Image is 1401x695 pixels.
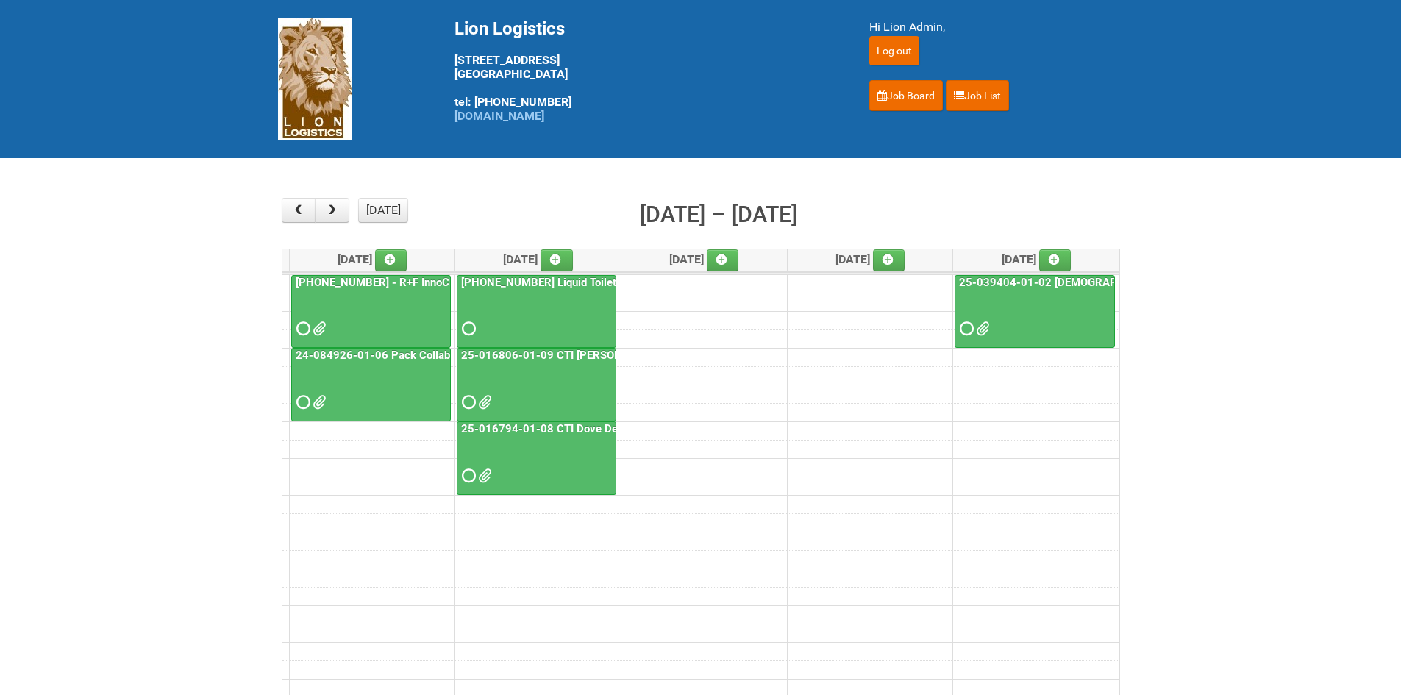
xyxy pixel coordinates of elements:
a: [PHONE_NUMBER] Liquid Toilet Bowl Cleaner - Mailing 2 [458,276,744,289]
span: [DATE] [503,252,573,266]
a: 24-084926-01-06 Pack Collab Wand Tint [291,348,451,421]
a: [PHONE_NUMBER] - R+F InnoCPT [291,275,451,349]
span: MDN 25-032854-01-08 (1) MDN2.xlsx JNF 25-032854-01.DOC LPF 25-032854-01-08.xlsx MDN 25-032854-01-... [313,324,323,334]
span: JNF 25-039404-01-02_REV.doc MDN 25-039404-01-02 MDN #2.xlsx MDN 25-039404-01-02.xlsx [976,324,986,334]
span: LPF 25-016794-01-08.xlsx Dove DM Usage Instructions.pdf JNF 25-016794-01-08.DOC MDN 25-016794-01-... [478,471,488,481]
a: 25-016806-01-09 CTI [PERSON_NAME] Bar Superior HUT [458,349,752,362]
a: 25-016794-01-08 CTI Dove Deep Moisture [458,422,679,435]
a: Lion Logistics [278,71,352,85]
a: [PHONE_NUMBER] Liquid Toilet Bowl Cleaner - Mailing 2 [457,275,616,349]
div: [STREET_ADDRESS] [GEOGRAPHIC_DATA] tel: [PHONE_NUMBER] [454,18,833,123]
span: Lion Logistics [454,18,565,39]
a: Add an event [873,249,905,271]
a: 25-016806-01-09 CTI [PERSON_NAME] Bar Superior HUT [457,348,616,421]
span: Requested [462,397,472,407]
button: [DATE] [358,198,408,223]
img: Lion Logistics [278,18,352,140]
span: [DATE] [669,252,739,266]
a: Job List [946,80,1009,111]
a: 25-016794-01-08 CTI Dove Deep Moisture [457,421,616,495]
span: MDN (2) 24-084926-01-06 (#2).xlsx JNF 24-084926-01-06.DOC MDN 24-084926-01-06.xlsx [313,397,323,407]
input: Log out [869,36,919,65]
span: LPF - 25-016806-01-09 CTI Dove CM Bar Superior HUT.xlsx Dove CM Usage Instructions.pdf MDN - 25-0... [478,397,488,407]
a: 25-039404-01-02 [DEMOGRAPHIC_DATA] Wet Shave SQM [955,275,1115,349]
a: 24-084926-01-06 Pack Collab Wand Tint [293,349,505,362]
a: 25-039404-01-02 [DEMOGRAPHIC_DATA] Wet Shave SQM [956,276,1255,289]
span: Requested [960,324,970,334]
h2: [DATE] – [DATE] [640,198,797,232]
span: Requested [462,471,472,481]
a: [PHONE_NUMBER] - R+F InnoCPT [293,276,466,289]
a: Job Board [869,80,943,111]
a: Add an event [375,249,407,271]
span: Requested [296,397,307,407]
span: [DATE] [1002,252,1072,266]
span: [DATE] [835,252,905,266]
span: Requested [296,324,307,334]
span: [DATE] [338,252,407,266]
div: Hi Lion Admin, [869,18,1124,36]
span: Requested [462,324,472,334]
a: [DOMAIN_NAME] [454,109,544,123]
a: Add an event [1039,249,1072,271]
a: Add an event [541,249,573,271]
a: Add an event [707,249,739,271]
